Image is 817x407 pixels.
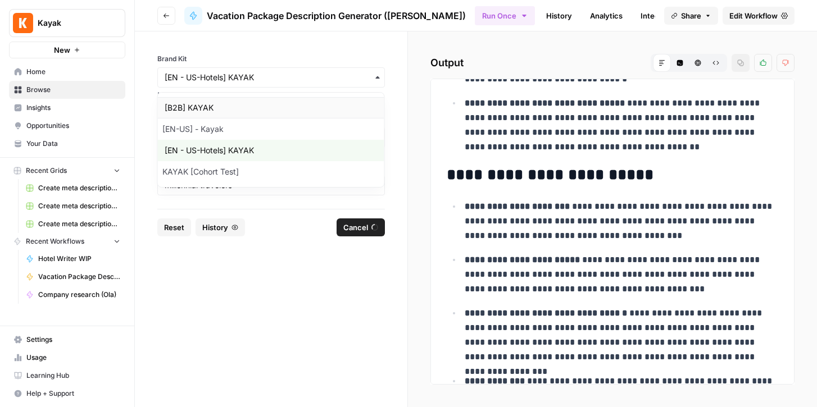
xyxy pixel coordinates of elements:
button: Recent Grids [9,162,125,179]
span: Home [26,67,120,77]
button: Workspace: Kayak [9,9,125,37]
span: Edit Workflow [729,10,778,21]
a: Analytics [583,7,629,25]
span: Recent Grids [26,166,67,176]
div: [EN-US] - Kayak [158,118,384,140]
a: Browse [9,81,125,99]
button: Help + Support [9,385,125,403]
a: Insights [9,99,125,117]
span: Insights [26,103,120,113]
button: Run Once [475,6,535,25]
span: Vacation Package Description Generator ([PERSON_NAME]) [207,9,466,22]
span: Company research (Ola) [38,290,120,300]
a: Your Data [9,135,125,153]
span: Recent Workflows [26,236,84,246]
button: Cancel [337,218,385,236]
a: Hotel Writer WIP [21,250,125,268]
span: New [54,44,70,56]
a: Manage Brand Kits [157,90,385,100]
button: New [9,42,125,58]
h2: Output [430,54,795,72]
div: [EN - US-Hotels] KAYAK [158,140,384,161]
a: Create meta description [Ola] Grid (2) [21,215,125,233]
span: Opportunities [26,121,120,131]
span: Hotel Writer WIP [38,254,120,264]
a: Learning Hub [9,367,125,385]
a: Integrate [634,7,680,25]
a: Home [9,63,125,81]
span: Create meta description [Ola] Grid (2) [38,219,120,229]
a: Opportunities [9,117,125,135]
span: Browse [26,85,120,95]
span: Create meta description [Ola] Grid (1) [38,201,120,211]
a: History [539,7,579,25]
span: Help + Support [26,388,120,399]
button: History [196,218,245,236]
button: Reset [157,218,191,236]
a: Usage [9,349,125,367]
img: Kayak Logo [13,13,33,33]
a: Settings [9,331,125,349]
span: Learning Hub [26,371,120,381]
a: Vacation Package Description Generator (Ola) [21,268,125,286]
a: Create meta description [Ola] Grid [21,179,125,197]
a: Vacation Package Description Generator ([PERSON_NAME]) [184,7,466,25]
span: History [202,222,228,233]
button: Recent Workflows [9,233,125,250]
input: [EN - US-Hotels] KAYAK [165,72,378,83]
span: Create meta description [Ola] Grid [38,183,120,193]
label: Brand Kit [157,54,385,64]
div: [B2B] KAYAK [158,97,384,118]
span: Your Data [26,139,120,149]
div: KAYAK [Cohort Test] [158,161,384,182]
span: Reset [164,222,184,233]
span: Kayak [38,17,106,29]
span: Settings [26,335,120,345]
button: Share [664,7,718,25]
span: Vacation Package Description Generator (Ola) [38,272,120,282]
span: Cancel [343,222,368,233]
span: Share [681,10,701,21]
span: Usage [26,353,120,363]
a: Create meta description [Ola] Grid (1) [21,197,125,215]
a: Edit Workflow [723,7,795,25]
a: Company research (Ola) [21,286,125,304]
